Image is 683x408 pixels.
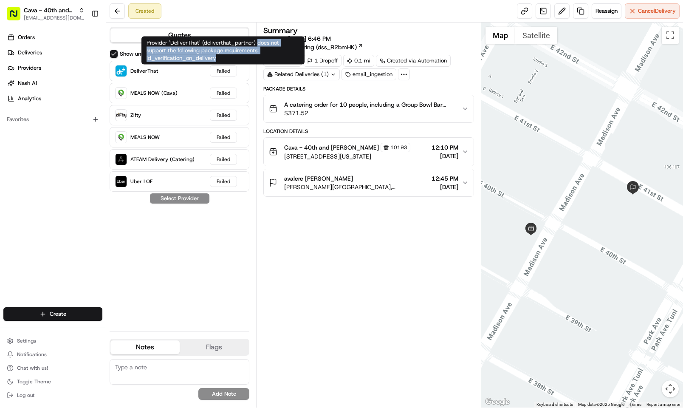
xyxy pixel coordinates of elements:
[116,176,127,187] img: Uber LOF
[116,88,127,99] img: MEALS NOW (Cava)
[485,27,515,44] button: Show street map
[284,143,379,152] span: Cava - 40th and [PERSON_NAME]
[8,34,155,48] p: Welcome 👋
[263,85,474,92] div: Package Details
[144,84,155,94] button: Start new chat
[5,120,68,136] a: 📗Knowledge Base
[130,112,141,119] span: Zifty
[3,3,88,24] button: Cava - 40th and [PERSON_NAME][EMAIL_ADDRESS][DOMAIN_NAME]
[80,124,136,132] span: API Documentation
[291,43,357,51] span: Catering (dss_R2bmHK)
[483,397,511,408] a: Open this area in Google Maps (opens a new window)
[210,132,237,143] div: Failed
[68,120,140,136] a: 💻API Documentation
[646,402,680,407] a: Report a map error
[180,340,249,354] button: Flags
[376,55,451,67] div: Created via Automation
[483,397,511,408] img: Google
[3,335,102,347] button: Settings
[130,90,178,96] span: MEALS NOW (Cava)
[50,310,66,318] span: Create
[390,144,407,151] span: 10193
[432,143,458,152] span: 12:10 PM
[536,402,573,408] button: Keyboard shortcuts
[284,100,455,109] span: A catering order for 10 people, including a Group Bowl Bar with Falafel, Saffron Basmati White Ri...
[210,65,237,76] div: Failed
[17,378,51,385] span: Toggle Theme
[3,307,102,321] button: Create
[72,125,79,131] div: 💻
[24,6,75,14] button: Cava - 40th and [PERSON_NAME]
[264,95,474,122] button: A catering order for 10 people, including a Group Bowl Bar with Falafel, Saffron Basmati White Ri...
[116,110,127,121] img: Zifty
[110,28,248,42] button: Quotes
[116,65,127,76] img: DeliverThat
[29,82,139,90] div: Start new chat
[130,68,158,74] span: DeliverThat
[662,27,679,44] button: Toggle fullscreen view
[29,90,107,97] div: We're available if you need us!
[288,35,331,42] span: [DATE] 6:46 PM
[210,88,237,99] div: Failed
[263,27,298,34] h3: Summary
[17,337,36,344] span: Settings
[263,34,331,43] span: Created:
[596,7,618,15] span: Reassign
[291,43,363,51] a: Catering (dss_R2bmHK)
[638,7,676,15] span: Cancel Delivery
[264,138,474,166] button: Cava - 40th and [PERSON_NAME]10193[STREET_ADDRESS][US_STATE]12:10 PM[DATE]
[22,55,140,64] input: Clear
[3,46,106,59] a: Deliveries
[17,124,65,132] span: Knowledge Base
[3,31,106,44] a: Orders
[3,92,106,105] a: Analytics
[284,174,353,183] span: avalere [PERSON_NAME]
[130,178,152,185] span: Uber LOF
[3,376,102,388] button: Toggle Theme
[17,351,47,358] span: Notifications
[18,64,41,72] span: Providers
[284,183,428,191] span: [PERSON_NAME][GEOGRAPHIC_DATA], [STREET_ADDRESS][US_STATE]
[3,61,106,75] a: Providers
[592,3,621,19] button: Reassign
[116,132,127,143] img: MEALS NOW
[662,380,679,397] button: Map camera controls
[210,110,237,121] div: Failed
[17,365,48,371] span: Chat with us!
[116,154,127,165] img: ATEAM Delivery (Catering)
[303,55,341,67] div: 1 Dropoff
[625,3,680,19] button: CancelDelivery
[3,76,106,90] a: Nash AI
[110,340,180,354] button: Notes
[130,156,195,163] span: ATEAM Delivery (Catering)
[341,68,396,80] div: email_ingestion
[263,128,474,135] div: Location Details
[629,402,641,407] a: Terms (opens in new tab)
[515,27,557,44] button: Show satellite imagery
[432,152,458,160] span: [DATE]
[8,9,25,26] img: Nash
[343,55,374,67] div: 0.1 mi
[284,109,455,117] span: $371.52
[120,50,163,58] label: Show unavailable
[3,389,102,401] button: Log out
[18,34,35,41] span: Orders
[18,95,41,102] span: Analytics
[264,169,474,196] button: avalere [PERSON_NAME][PERSON_NAME][GEOGRAPHIC_DATA], [STREET_ADDRESS][US_STATE]12:45 PM[DATE]
[8,125,15,131] div: 📗
[60,144,103,151] a: Powered byPylon
[141,37,305,65] div: Provider 'DeliverThat' (deliverthat_partner) does not support the following package requirements:...
[432,174,458,183] span: 12:45 PM
[3,348,102,360] button: Notifications
[3,113,102,126] div: Favorites
[210,176,237,187] div: Failed
[3,362,102,374] button: Chat with us!
[18,79,37,87] span: Nash AI
[24,14,85,21] button: [EMAIL_ADDRESS][DOMAIN_NAME]
[284,152,410,161] span: [STREET_ADDRESS][US_STATE]
[432,183,458,191] span: [DATE]
[210,154,237,165] div: Failed
[17,392,34,399] span: Log out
